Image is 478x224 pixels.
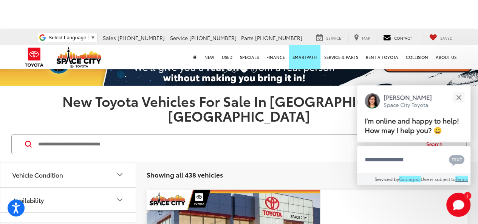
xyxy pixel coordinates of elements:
span: Service [170,34,188,42]
div: Availability [12,196,44,204]
a: Map [348,34,376,42]
span: Select Language [48,35,86,40]
span: I'm online and happy to help! How may I help you? 😀 [365,116,459,135]
span: Serviced by [374,176,399,182]
a: Service [311,34,347,42]
a: Collision [402,45,432,69]
span: [PHONE_NUMBER] [189,34,237,42]
a: About Us [432,45,460,69]
a: Used [218,45,236,69]
svg: Start Chat [446,193,470,217]
button: Close [450,89,467,105]
span: Saved [440,35,453,41]
a: Contact [377,34,418,42]
span: Map [362,35,370,41]
span: ▼ [90,35,95,40]
span: Use is subject to [421,176,455,182]
a: Gubagoo. [399,176,421,182]
a: Service & Parts [320,45,362,69]
span: [PHONE_NUMBER] [255,34,302,42]
a: Rent a Toyota [362,45,402,69]
a: Specials [236,45,263,69]
svg: Text [449,154,464,166]
p: Space City Toyota [384,101,432,108]
span: 1 [466,194,468,197]
div: Vehicle Condition [12,171,63,178]
textarea: Type your message [357,146,470,173]
img: Toyota [20,45,48,70]
a: New [201,45,218,69]
button: AvailabilityAvailability [0,188,136,212]
input: Search by Make, Model, or Keyword [37,135,419,153]
button: Toggle Chat Window [446,193,470,217]
button: Chat with SMS [447,151,467,168]
img: Space City Toyota [56,47,102,68]
a: Home [189,45,201,69]
a: Finance [263,45,289,69]
div: Vehicle Condition [115,170,124,179]
button: Vehicle ConditionVehicle Condition [0,162,136,187]
a: My Saved Vehicles [424,34,458,42]
div: Availability [115,195,124,204]
span: Showing all 438 vehicles [147,170,223,179]
span: Parts [241,34,254,42]
span: Service [326,35,341,41]
span: [PHONE_NUMBER] [118,34,165,42]
span: Sales [103,34,116,42]
span: Contact [394,35,412,41]
a: SmartPath [289,45,320,69]
a: Select Language​ [48,35,95,40]
a: Terms [455,176,468,182]
div: Close[PERSON_NAME]Space City ToyotaI'm online and happy to help! How may I help you? 😀Type your m... [357,85,470,185]
p: [PERSON_NAME] [384,93,432,101]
